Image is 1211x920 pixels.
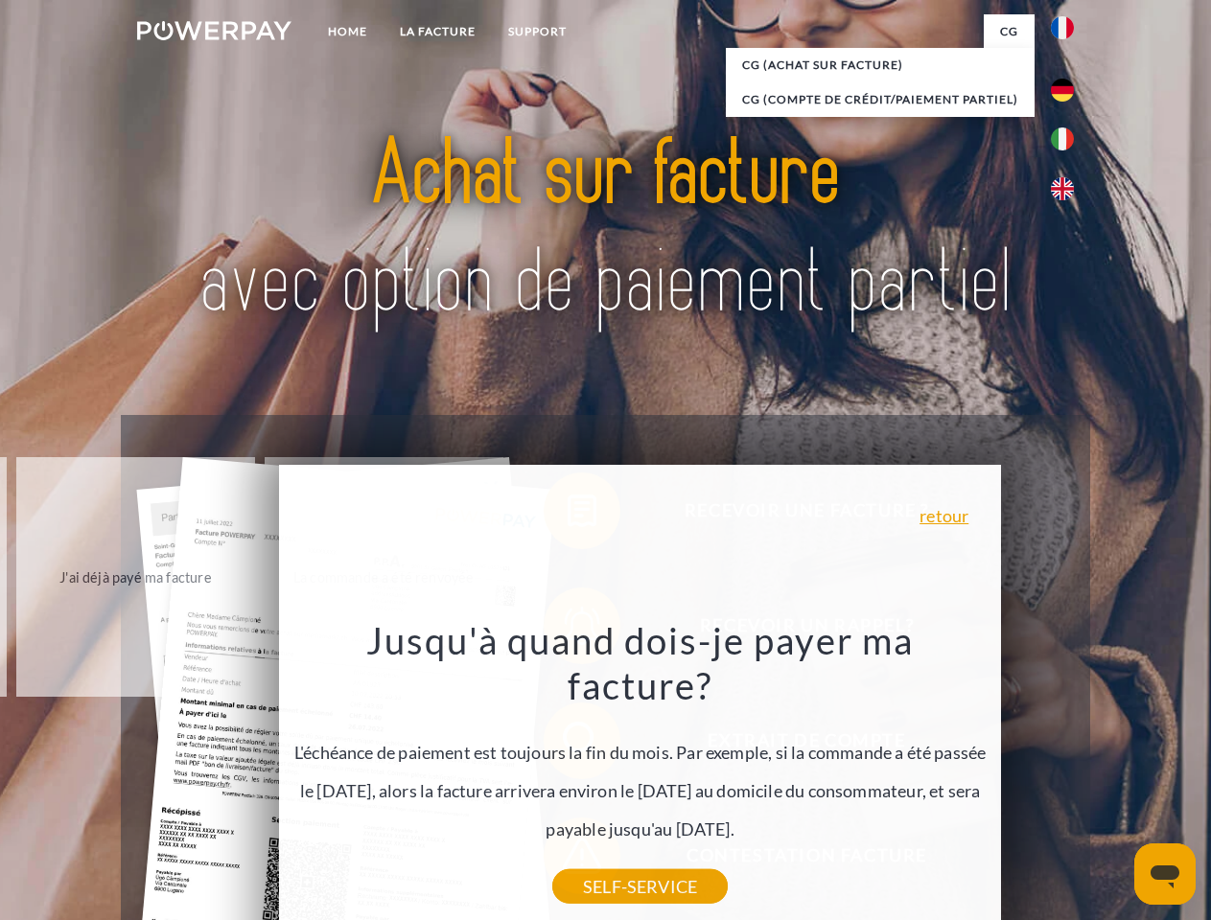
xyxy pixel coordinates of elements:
[291,617,990,709] h3: Jusqu'à quand dois-je payer ma facture?
[1134,843,1196,905] iframe: Bouton de lancement de la fenêtre de messagerie
[28,563,244,589] div: J'ai déjà payé ma facture
[552,869,728,904] a: SELF-SERVICE
[920,507,968,524] a: retour
[1051,79,1074,102] img: de
[384,14,492,49] a: LA FACTURE
[984,14,1035,49] a: CG
[183,92,1028,367] img: title-powerpay_fr.svg
[726,82,1035,117] a: CG (Compte de crédit/paiement partiel)
[1051,127,1074,150] img: it
[291,617,990,886] div: L'échéance de paiement est toujours la fin du mois. Par exemple, si la commande a été passée le [...
[726,48,1035,82] a: CG (achat sur facture)
[1051,177,1074,200] img: en
[312,14,384,49] a: Home
[1051,16,1074,39] img: fr
[492,14,583,49] a: Support
[137,21,291,40] img: logo-powerpay-white.svg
